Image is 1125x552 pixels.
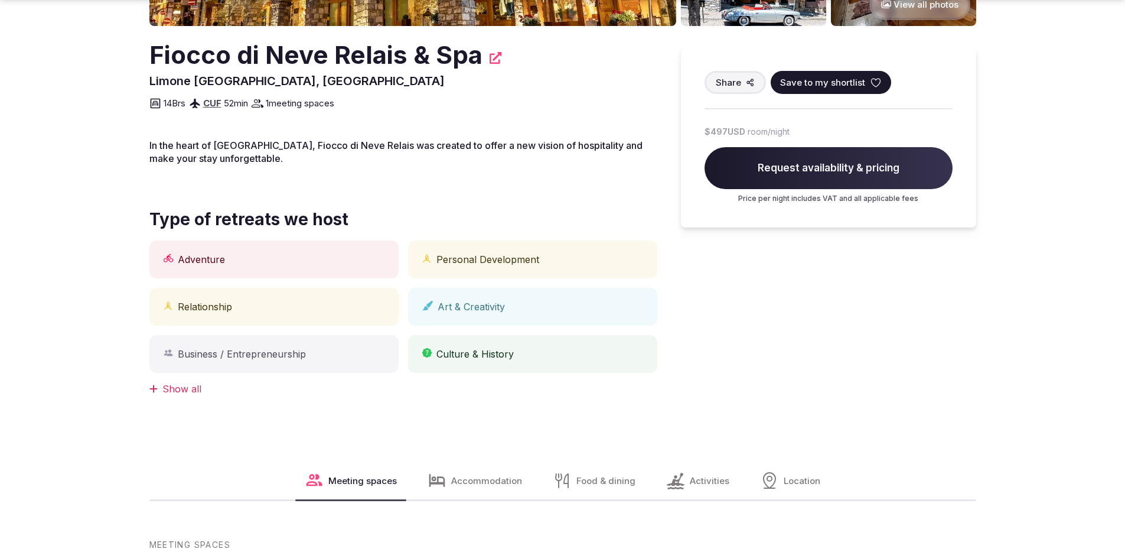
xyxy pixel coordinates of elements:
[224,97,248,109] span: 52 min
[164,97,185,109] span: 14 Brs
[203,98,221,109] a: CUF
[705,71,766,94] button: Share
[149,539,231,551] span: Meeting Spaces
[705,194,953,204] p: Price per night includes VAT and all applicable fees
[149,74,445,88] span: Limone [GEOGRAPHIC_DATA], [GEOGRAPHIC_DATA]
[716,76,741,89] span: Share
[705,147,953,190] span: Request availability & pricing
[784,475,820,487] span: Location
[705,126,745,138] span: $497 USD
[328,475,397,487] span: Meeting spaces
[451,475,522,487] span: Accommodation
[576,475,635,487] span: Food & dining
[780,76,865,89] span: Save to my shortlist
[690,475,729,487] span: Activities
[266,97,334,109] span: 1 meeting spaces
[149,382,657,395] div: Show all
[149,208,348,231] span: Type of retreats we host
[149,139,643,164] span: In the heart of [GEOGRAPHIC_DATA], Fiocco di Neve Relais was created to offer a new vision of hos...
[748,126,790,138] span: room/night
[149,38,482,73] h2: Fiocco di Neve Relais & Spa
[771,71,891,94] button: Save to my shortlist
